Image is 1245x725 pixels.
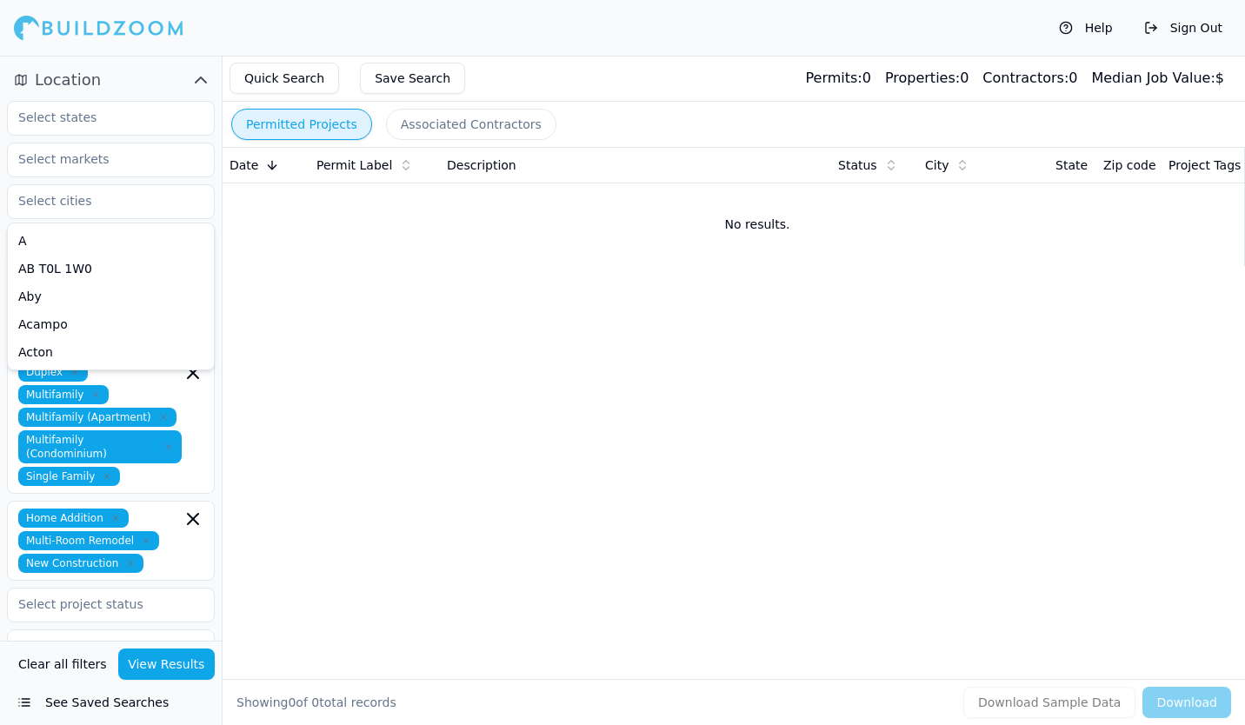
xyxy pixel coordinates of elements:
[1168,156,1241,174] span: Project Tags
[18,554,143,573] span: New Construction
[236,694,396,711] div: Showing of total records
[230,63,339,94] button: Quick Search
[805,68,870,89] div: 0
[982,70,1069,86] span: Contractors:
[18,531,159,550] span: Multi-Room Remodel
[1055,156,1088,174] span: State
[1103,156,1156,174] span: Zip code
[1091,68,1224,89] div: $
[11,227,210,255] div: A
[18,385,109,404] span: Multifamily
[11,338,210,366] div: Acton
[8,102,192,133] input: Select states
[838,156,877,174] span: Status
[885,70,960,86] span: Properties:
[118,649,216,680] button: View Results
[1050,14,1122,42] button: Help
[18,509,129,528] span: Home Addition
[447,156,516,174] span: Description
[18,408,176,427] span: Multifamily (Apartment)
[805,70,862,86] span: Permits:
[8,589,192,620] input: Select project status
[1091,70,1215,86] span: Median Job Value:
[7,687,215,718] button: See Saved Searches
[11,310,210,338] div: Acampo
[311,695,319,709] span: 0
[360,63,465,94] button: Save Search
[7,66,215,94] button: Location
[35,68,101,92] span: Location
[230,156,258,174] span: Date
[231,109,372,140] button: Permitted Projects
[386,109,556,140] button: Associated Contractors
[925,156,949,174] span: City
[18,430,182,463] span: Multifamily (Condominium)
[8,143,192,175] input: Select markets
[11,255,210,283] div: AB T0L 1W0
[316,156,392,174] span: Permit Label
[11,283,210,310] div: Aby
[14,649,111,680] button: Clear all filters
[8,185,192,216] input: Select cities
[1135,14,1231,42] button: Sign Out
[885,68,969,89] div: 0
[18,362,88,382] span: Duplex
[7,223,215,370] div: Suggestions
[18,467,120,486] span: Single Family
[288,695,296,709] span: 0
[982,68,1077,89] div: 0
